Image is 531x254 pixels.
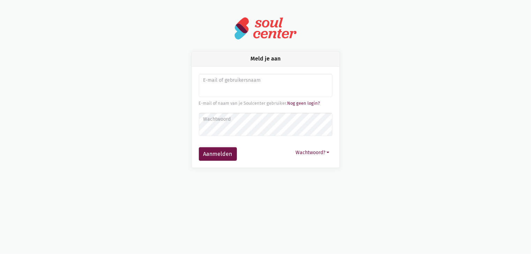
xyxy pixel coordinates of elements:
[234,17,297,40] img: logo-soulcenter-full.svg
[192,51,339,66] div: Meld je aan
[199,100,332,107] div: E-mail of naam van je Soulcenter gebruiker.
[199,74,332,161] form: Aanmelden
[199,147,237,161] button: Aanmelden
[292,147,332,158] button: Wachtwoord?
[287,101,320,106] a: Nog geen login?
[203,77,328,84] label: E-mail of gebruikersnaam
[203,116,328,123] label: Wachtwoord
